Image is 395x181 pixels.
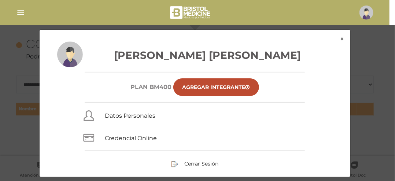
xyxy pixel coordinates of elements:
[335,30,350,48] button: ×
[171,160,218,167] a: Cerrar Sesión
[57,42,83,67] img: profile-placeholder.svg
[171,160,178,168] img: sign-out.png
[105,112,156,119] a: Datos Personales
[169,4,213,21] img: bristol-medicine-blanco.png
[359,6,373,19] img: profile-placeholder.svg
[184,160,218,167] span: Cerrar Sesión
[16,8,25,17] img: Cober_menu-lines-white.svg
[105,135,157,142] a: Credencial Online
[131,84,172,90] h6: Plan BM400
[173,78,259,96] a: Agregar Integrante
[57,47,333,63] h3: [PERSON_NAME] [PERSON_NAME]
